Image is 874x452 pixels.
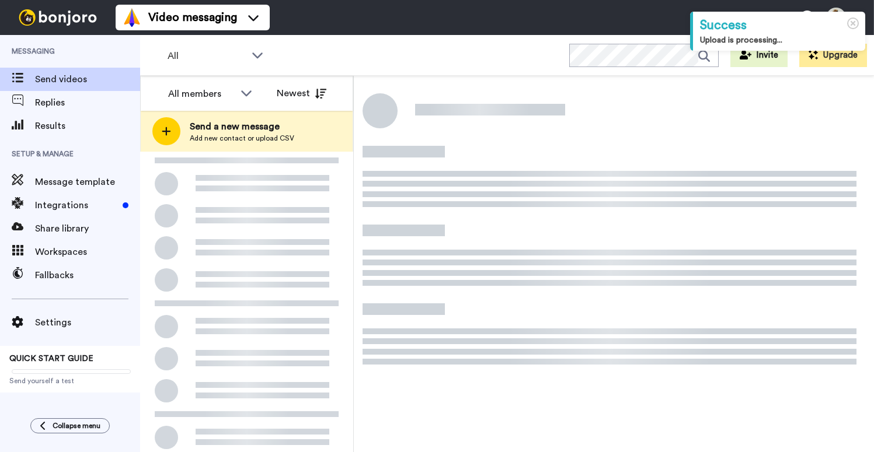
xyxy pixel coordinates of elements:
div: Upload is processing... [700,34,858,46]
span: All [168,49,246,63]
span: Settings [35,316,140,330]
span: Send yourself a test [9,376,131,386]
span: Collapse menu [53,421,100,430]
span: Results [35,119,140,133]
span: Workspaces [35,245,140,259]
span: Integrations [35,198,118,212]
span: Video messaging [148,9,237,26]
button: Newest [268,82,335,105]
span: Replies [35,96,140,110]
span: Fallbacks [35,268,140,282]
div: All members [168,87,235,101]
span: Share library [35,222,140,236]
span: Message template [35,175,140,189]
button: Collapse menu [30,418,110,433]
div: Success [700,16,858,34]
span: Add new contact or upload CSV [190,134,294,143]
img: bj-logo-header-white.svg [14,9,102,26]
button: Invite [730,44,788,67]
span: QUICK START GUIDE [9,355,93,363]
span: Send videos [35,72,140,86]
span: Send a new message [190,120,294,134]
button: Upgrade [799,44,867,67]
img: vm-color.svg [123,8,141,27]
